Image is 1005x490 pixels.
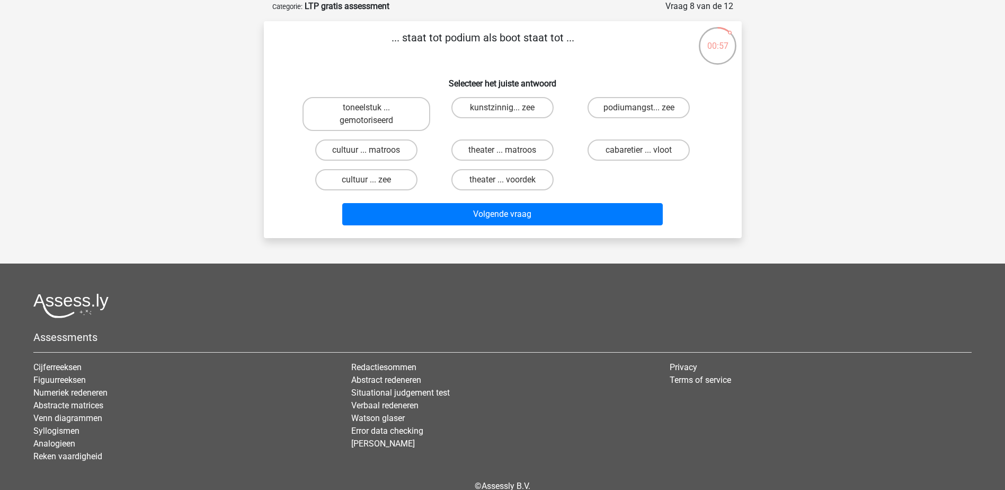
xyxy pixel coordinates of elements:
strong: LTP gratis assessment [305,1,389,11]
a: Figuurreeksen [33,375,86,385]
p: ... staat tot podium als boot staat tot ... [281,30,685,62]
a: Venn diagrammen [33,413,102,423]
a: Analogieen [33,439,75,449]
a: Syllogismen [33,426,79,436]
a: Terms of service [670,375,731,385]
img: Assessly logo [33,293,109,318]
a: Watson glaser [351,413,405,423]
a: Abstract redeneren [351,375,421,385]
label: theater ... matroos [451,139,554,161]
label: podiumangst... zee [588,97,690,118]
small: Categorie: [272,3,303,11]
label: cultuur ... zee [315,169,417,190]
label: cabaretier ... vloot [588,139,690,161]
label: theater ... voordek [451,169,554,190]
label: toneelstuk ... gemotoriseerd [303,97,430,131]
label: kunstzinnig... zee [451,97,554,118]
a: Cijferreeksen [33,362,82,372]
a: Numeriek redeneren [33,388,108,398]
a: Abstracte matrices [33,400,103,410]
a: Verbaal redeneren [351,400,419,410]
a: Situational judgement test [351,388,450,398]
a: Redactiesommen [351,362,416,372]
a: Privacy [670,362,697,372]
a: Reken vaardigheid [33,451,102,461]
h6: Selecteer het juiste antwoord [281,70,725,89]
a: Error data checking [351,426,423,436]
h5: Assessments [33,331,972,344]
a: [PERSON_NAME] [351,439,415,449]
label: cultuur ... matroos [315,139,417,161]
button: Volgende vraag [342,203,663,225]
div: 00:57 [698,26,737,52]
